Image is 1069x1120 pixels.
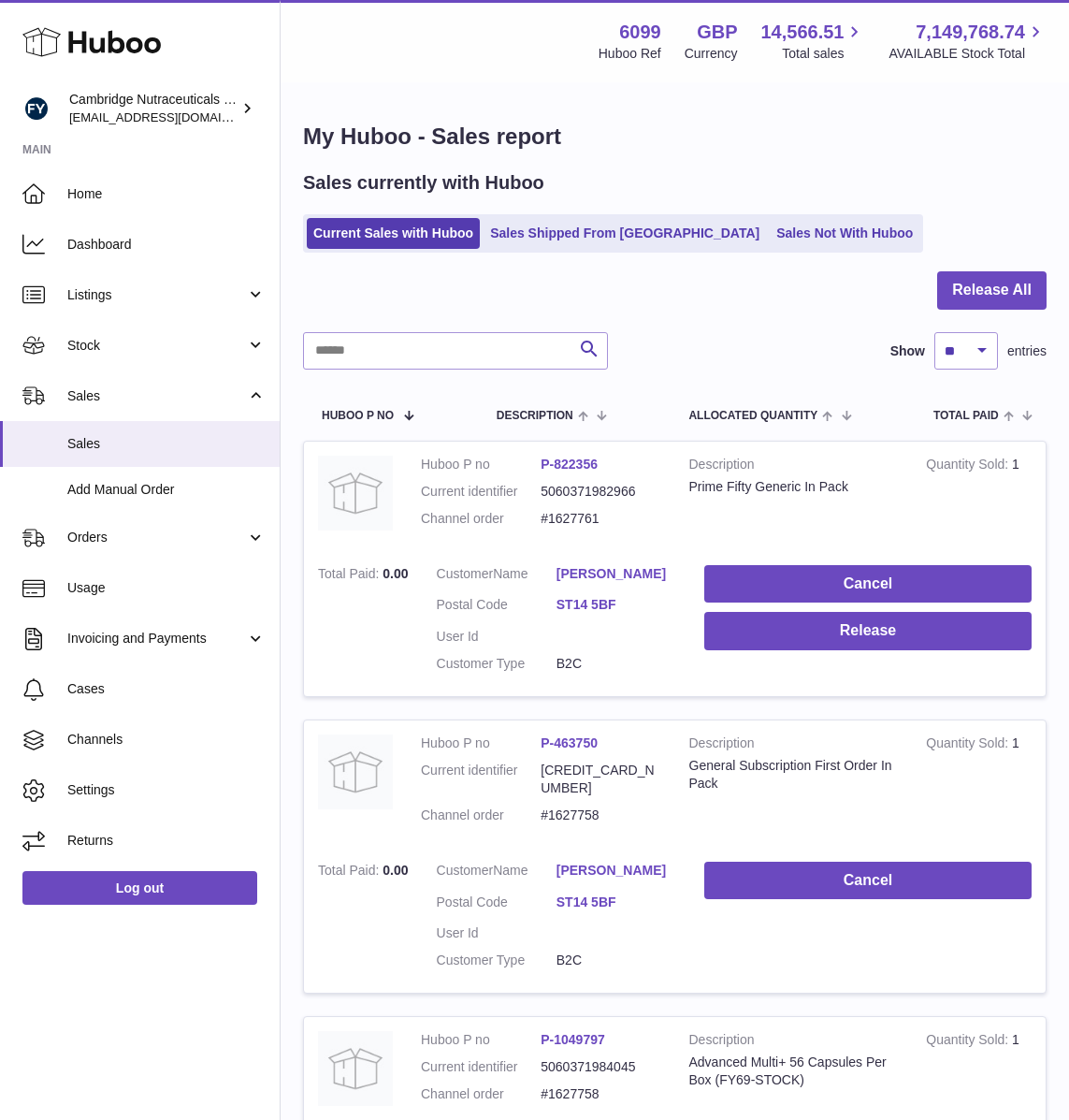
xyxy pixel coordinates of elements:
[322,410,394,422] span: Huboo P no
[421,735,541,752] dt: Huboo P no
[1007,342,1047,360] span: entries
[437,628,556,646] dt: User Id
[689,735,899,757] strong: Description
[67,680,266,698] span: Cases
[303,122,1047,152] h1: My Huboo - Sales report
[689,757,899,793] div: General Subscription First Order In Pack
[541,762,660,797] dd: [CREDIT_CARD_NUMBER]
[912,442,1046,551] td: 1
[383,566,408,581] span: 0.00
[926,1032,1012,1052] strong: Quantity Sold
[421,1085,541,1103] dt: Channel order
[685,45,738,63] div: Currency
[484,218,766,249] a: Sales Shipped From [GEOGRAPHIC_DATA]
[890,342,925,360] label: Show
[437,655,556,673] dt: Customer Type
[421,1058,541,1076] dt: Current identifier
[318,1031,393,1106] img: no-photo.jpg
[67,236,266,254] span: Dashboard
[704,565,1032,604] button: Cancel
[437,894,556,916] dt: Postal Code
[689,478,899,496] div: Prime Fifty Generic In Pack
[704,862,1032,900] button: Cancel
[421,807,541,824] dt: Channel order
[497,410,573,422] span: Description
[437,565,556,588] dt: Name
[437,566,494,581] span: Customer
[67,832,266,850] span: Returns
[926,457,1012,476] strong: Quantity Sold
[556,565,676,583] a: [PERSON_NAME]
[437,863,494,878] span: Customer
[67,286,246,304] span: Listings
[421,1031,541,1049] dt: Huboo P no
[912,720,1046,848] td: 1
[541,1085,660,1103] dd: #1627758
[688,410,817,422] span: ALLOCATED Quantity
[782,45,865,63] span: Total sales
[888,20,1047,63] a: 7,149,768.74 AVAILABLE Stock Total
[556,894,676,911] a: ST14 5BF
[541,457,598,472] a: P-822356
[67,481,266,499] span: Add Manual Order
[689,1054,899,1089] div: Advanced Multi+ 56 Capsules Per Box (FY69-STOCK)
[556,862,676,880] a: [PERSON_NAME]
[437,862,556,884] dt: Name
[421,456,541,473] dt: Huboo P no
[888,45,1047,63] span: AVAILABLE Stock Total
[67,337,246,355] span: Stock
[67,579,266,597] span: Usage
[421,762,541,797] dt: Current identifier
[67,529,246,546] span: Orders
[541,510,660,528] dd: #1627761
[67,435,266,453] span: Sales
[421,510,541,528] dt: Channel order
[22,95,51,123] img: huboo@camnutra.com
[318,735,393,809] img: no-photo.jpg
[916,20,1025,45] span: 7,149,768.74
[67,185,266,203] span: Home
[421,483,541,501] dt: Current identifier
[937,271,1047,310] button: Release All
[599,45,661,63] div: Huboo Ref
[69,91,238,126] div: Cambridge Nutraceuticals Ltd
[556,596,676,614] a: ST14 5BF
[541,735,598,750] a: P-463750
[318,566,383,586] strong: Total Paid
[541,807,660,824] dd: #1627758
[556,952,676,969] dd: B2C
[303,170,544,196] h2: Sales currently with Huboo
[318,863,383,882] strong: Total Paid
[926,735,1012,755] strong: Quantity Sold
[689,456,899,478] strong: Description
[67,781,266,799] span: Settings
[541,483,660,501] dd: 5060371982966
[556,655,676,673] dd: B2C
[67,630,246,647] span: Invoicing and Payments
[383,863,408,878] span: 0.00
[437,952,556,969] dt: Customer Type
[69,109,275,124] span: [EMAIL_ADDRESS][DOMAIN_NAME]
[933,410,999,422] span: Total paid
[760,20,844,45] span: 14,566.51
[437,924,556,942] dt: User Id
[704,612,1032,650] button: Release
[67,731,266,749] span: Channels
[437,596,556,618] dt: Postal Code
[760,20,865,63] a: 14,566.51 Total sales
[22,871,257,905] a: Log out
[67,387,246,405] span: Sales
[307,218,480,249] a: Current Sales with Huboo
[318,456,393,531] img: no-photo.jpg
[541,1032,605,1047] a: P-1049797
[619,20,661,45] strong: 6099
[541,1058,660,1076] dd: 5060371984045
[697,20,737,45] strong: GBP
[770,218,919,249] a: Sales Not With Huboo
[689,1031,899,1054] strong: Description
